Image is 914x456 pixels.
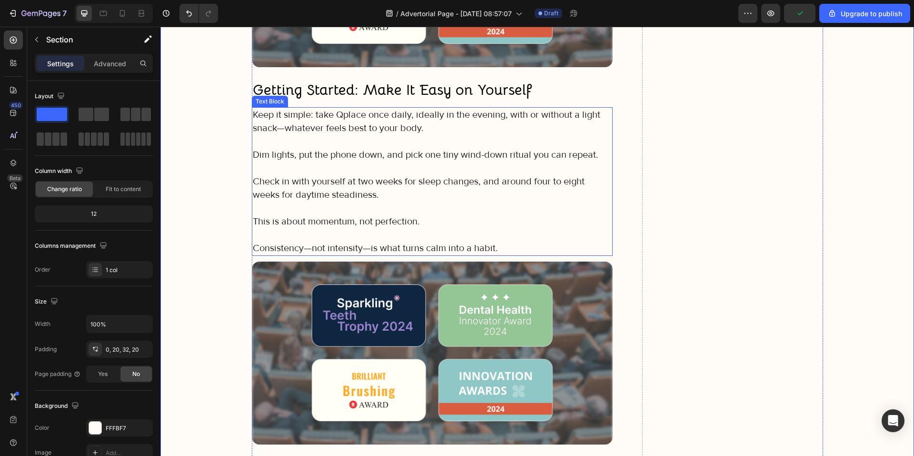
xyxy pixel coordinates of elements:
[827,9,902,19] div: Upgrade to publish
[87,315,152,333] input: Auto
[35,295,60,308] div: Size
[106,345,150,354] div: 0, 20, 32, 20
[35,165,85,178] div: Column width
[35,400,81,413] div: Background
[882,409,904,432] div: Open Intercom Messenger
[94,59,126,69] p: Advanced
[396,9,398,19] span: /
[35,345,57,354] div: Padding
[35,370,81,378] div: Page padding
[106,266,150,274] div: 1 col
[98,370,108,378] span: Yes
[132,370,140,378] span: No
[4,4,71,23] button: 7
[179,4,218,23] div: Undo/Redo
[106,185,141,193] span: Fit to content
[35,265,50,274] div: Order
[35,240,109,253] div: Columns management
[35,320,50,328] div: Width
[37,207,151,221] div: 12
[106,424,150,433] div: FFFBF7
[7,174,23,182] div: Beta
[35,424,50,432] div: Color
[544,9,558,18] span: Draft
[47,185,82,193] span: Change ratio
[819,4,910,23] button: Upgrade to publish
[46,34,124,45] p: Section
[62,8,67,19] p: 7
[35,90,67,103] div: Layout
[400,9,512,19] span: Advertorial Page - [DATE] 08:57:07
[47,59,74,69] p: Settings
[160,27,914,456] iframe: Design area
[9,101,23,109] div: 450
